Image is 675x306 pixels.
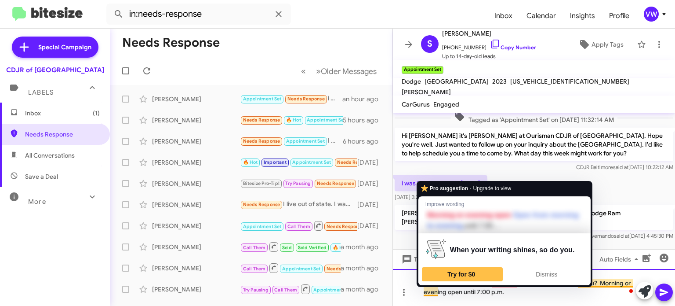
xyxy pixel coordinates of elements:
span: Inbox [25,109,100,118]
span: Appointment Set [313,287,352,293]
button: Previous [296,62,311,80]
div: Inbound Call [240,284,341,295]
span: Needs Response [327,224,364,229]
span: Call Them [274,287,297,293]
span: 2023 [492,77,507,85]
small: Appointment Set [402,66,443,74]
span: Appointment Set [243,96,282,102]
span: Apply Tags [592,37,624,52]
div: [DATE] [357,179,385,188]
div: vw [644,7,659,22]
span: Call Them [287,224,310,229]
div: [PERSON_NAME] [152,158,240,167]
span: [PERSON_NAME] [402,88,451,96]
span: Needs Response [337,159,374,165]
span: « [301,66,306,77]
span: Appointment Set [286,138,325,144]
span: Needs Response [243,117,280,123]
a: Insights [563,3,602,29]
div: [PERSON_NAME] [152,200,240,209]
span: Needs Response [287,96,325,102]
span: More [28,198,46,206]
span: Needs Response [317,181,354,186]
span: Needs Response [243,138,280,144]
span: Calendar [519,3,563,29]
div: [PERSON_NAME] [152,264,240,273]
button: Apply Tags [568,37,633,52]
div: I need an out the door price on the truck [240,136,343,146]
span: Call Them [243,266,266,272]
div: [PERSON_NAME] [152,95,240,103]
div: [PERSON_NAME] [152,285,240,294]
div: [PERSON_NAME] [152,179,240,188]
span: All Conversations [25,151,75,160]
span: Try Pausing [285,181,311,186]
span: Older Messages [321,66,377,76]
button: Next [311,62,382,80]
div: [PERSON_NAME] [152,137,240,146]
span: vernando [DATE] 4:45:30 PM [592,232,673,239]
div: 5 hours ago [343,116,385,125]
span: [PERSON_NAME] [442,28,536,39]
span: Try Pausing [243,287,269,293]
span: Important [264,159,287,165]
h1: Needs Response [122,36,220,50]
a: Special Campaign [12,37,98,58]
span: CarGurus [402,100,430,108]
p: Hi [PERSON_NAME] it's [PERSON_NAME] at Ourisman CDJR of [GEOGRAPHIC_DATA]. Hope you're well. Just... [395,128,673,161]
div: i was looking to go in [DATE] [240,94,342,104]
div: CDJR of [GEOGRAPHIC_DATA] [6,66,104,74]
p: i was looking to go in [DATE] [395,175,487,191]
span: Appointment Set [292,159,331,165]
span: Bitesize Pro-Tip! [243,181,279,186]
span: Labels [28,88,54,96]
span: Needs Response [25,130,100,139]
div: a month ago [341,243,385,251]
span: Appointment Set [282,266,321,272]
span: Call Them [243,245,266,251]
span: Appointment Set [243,224,282,229]
p: [PERSON_NAME] this is [PERSON_NAME] here at Richmond Jeep Dodge Ram [PERSON_NAME] from you sir th... [395,205,673,230]
span: CDJR Baltimore [DATE] 10:22:12 AM [576,164,673,170]
button: vw [636,7,665,22]
div: [DATE] [357,200,385,209]
span: said at [614,232,629,239]
div: To enrich screen reader interactions, please activate Accessibility in Grammarly extension settings [393,269,675,306]
nav: Page navigation example [296,62,382,80]
div: [PERSON_NAME] [152,221,240,230]
span: S [427,37,432,51]
span: Tagged as 'Appointment Set' on [DATE] 11:32:14 AM [451,111,617,124]
div: Good afternoon so I spoke with the lender they are willing to settle for $1000 to release the lie... [240,178,357,188]
span: Auto Fields [599,251,642,267]
input: Search [106,4,291,25]
span: Up to 14-day-old leads [442,52,536,61]
span: (1) [93,109,100,118]
div: [DATE] [357,221,385,230]
div: I live out of state. I was looking for a price quote as the local dealership was still a little h... [240,199,357,210]
a: Profile [602,3,636,29]
span: [US_VEHICLE_IDENTIFICATION_NUMBER] [510,77,629,85]
span: » [316,66,321,77]
button: Templates [393,251,450,267]
span: 🔥 Hot [243,159,258,165]
span: 🔥 Hot [333,245,348,251]
div: The said something about the 21 has some kinds damage at the last minute after I came there and t... [240,115,343,125]
span: Needs Response [243,202,280,207]
a: Inbox [487,3,519,29]
div: a month ago [341,285,385,294]
button: Auto Fields [592,251,649,267]
span: Engaged [433,100,459,108]
span: Save a Deal [25,172,58,181]
a: Copy Number [490,44,536,51]
span: [DATE] 3:21:35 PM [395,194,436,200]
span: Appointment Set [307,117,345,123]
div: a month ago [341,264,385,273]
div: 4432641822 [240,220,357,231]
span: [PHONE_NUMBER] [442,39,536,52]
span: Dodge [402,77,421,85]
span: Sold Verified [298,245,327,251]
div: ok thxs [240,157,357,167]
